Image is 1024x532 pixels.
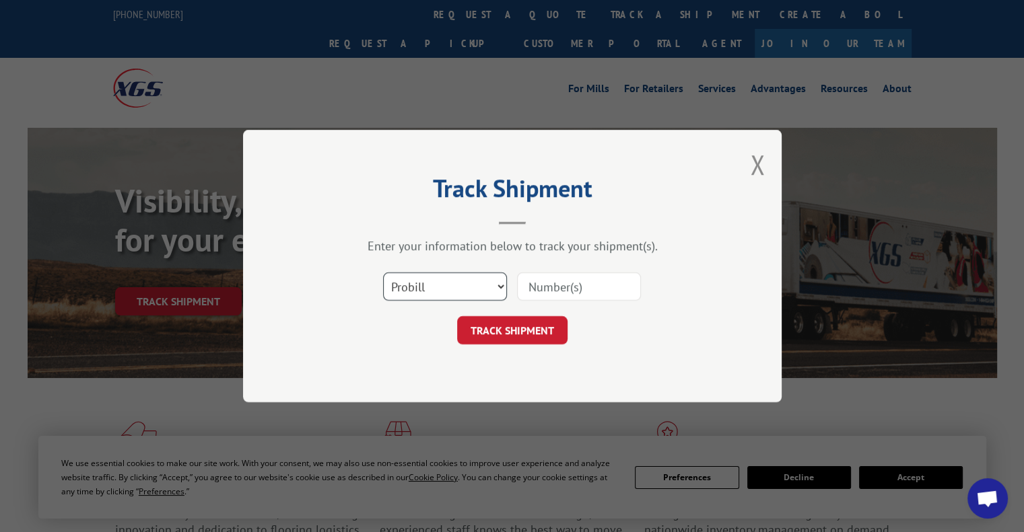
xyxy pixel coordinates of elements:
button: Close modal [750,147,765,182]
div: Open chat [967,478,1008,519]
button: TRACK SHIPMENT [457,316,568,344]
input: Number(s) [517,272,641,301]
div: Enter your information below to track your shipment(s). [310,238,714,254]
h2: Track Shipment [310,179,714,204]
